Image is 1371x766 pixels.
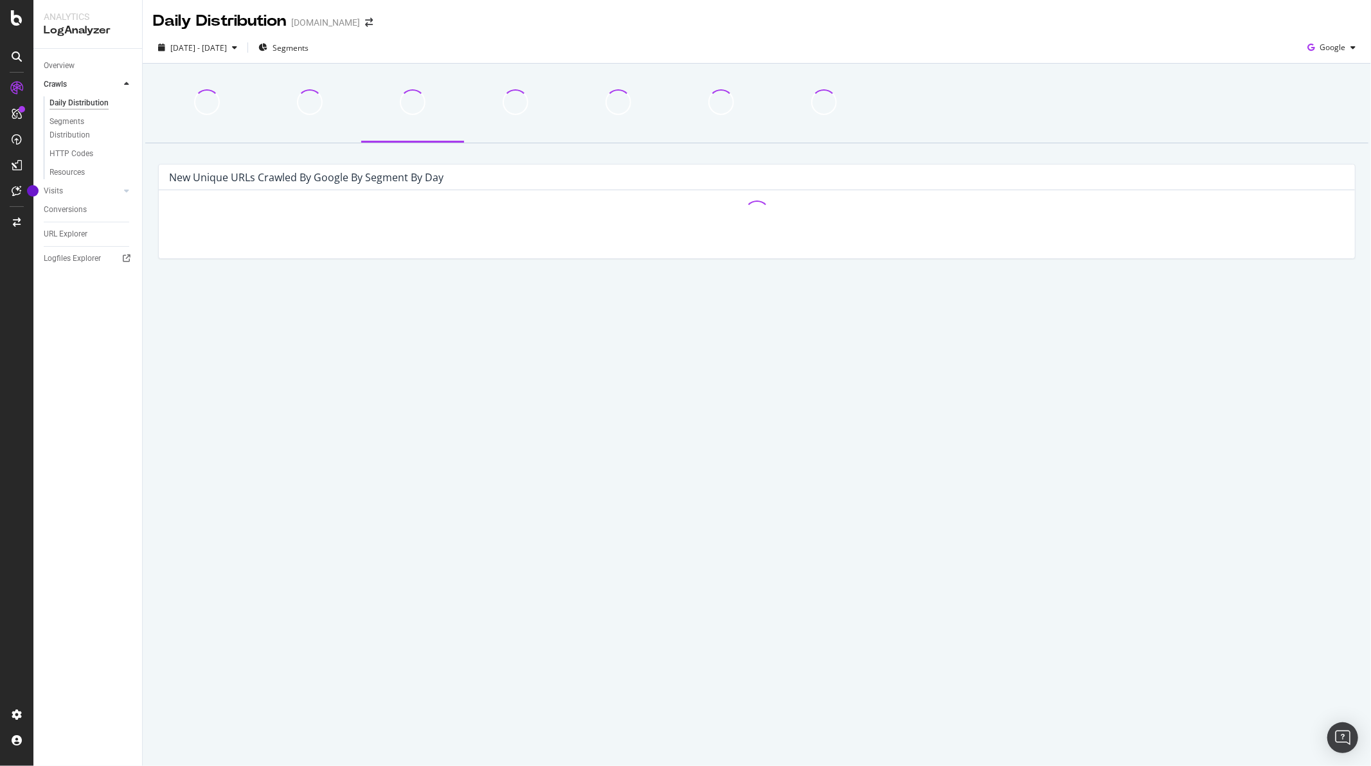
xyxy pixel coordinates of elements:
[44,252,101,265] div: Logfiles Explorer
[44,184,63,198] div: Visits
[49,166,133,179] a: Resources
[44,78,67,91] div: Crawls
[49,115,133,142] a: Segments Distribution
[49,147,93,161] div: HTTP Codes
[153,10,286,32] div: Daily Distribution
[49,166,85,179] div: Resources
[170,42,227,53] span: [DATE] - [DATE]
[1327,722,1358,753] div: Open Intercom Messenger
[291,16,360,29] div: [DOMAIN_NAME]
[44,78,120,91] a: Crawls
[273,42,309,53] span: Segments
[49,96,133,110] a: Daily Distribution
[365,18,373,27] div: arrow-right-arrow-left
[44,23,132,38] div: LogAnalyzer
[44,227,87,241] div: URL Explorer
[49,96,109,110] div: Daily Distribution
[44,227,133,241] a: URL Explorer
[153,37,242,58] button: [DATE] - [DATE]
[44,59,133,73] a: Overview
[27,185,39,197] div: Tooltip anchor
[44,252,133,265] a: Logfiles Explorer
[44,203,133,217] a: Conversions
[44,59,75,73] div: Overview
[169,171,444,184] div: New Unique URLs crawled by google by Segment by Day
[1320,42,1345,53] span: Google
[44,203,87,217] div: Conversions
[253,37,314,58] button: Segments
[44,184,120,198] a: Visits
[1302,37,1361,58] button: Google
[49,147,133,161] a: HTTP Codes
[44,10,132,23] div: Analytics
[49,115,121,142] div: Segments Distribution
